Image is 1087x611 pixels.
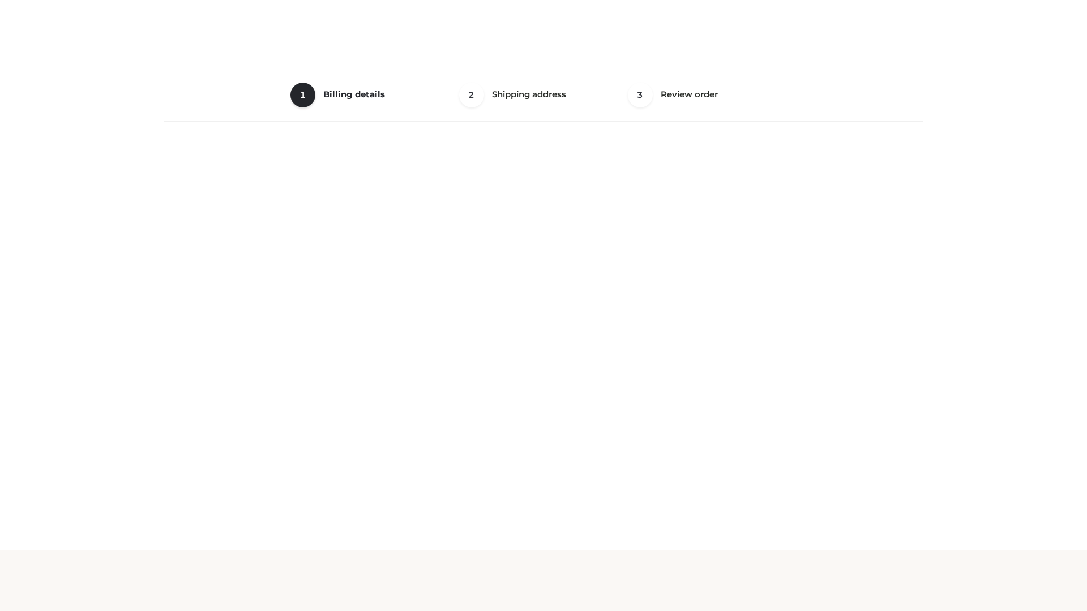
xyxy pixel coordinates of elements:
span: 2 [459,83,484,107]
span: 1 [290,83,315,107]
span: 3 [628,83,653,107]
span: Shipping address [492,89,566,100]
span: Review order [661,89,718,100]
span: Billing details [323,89,385,100]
